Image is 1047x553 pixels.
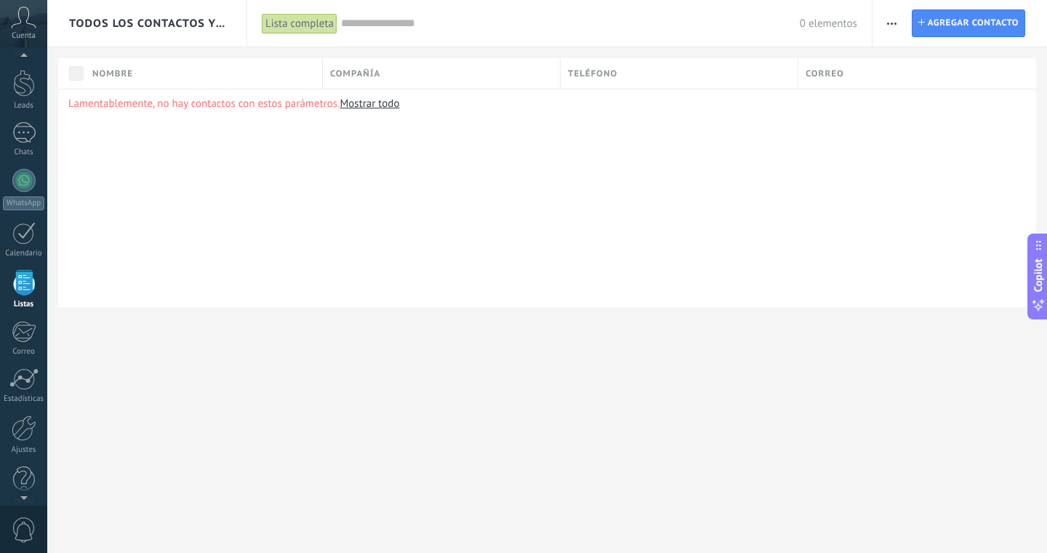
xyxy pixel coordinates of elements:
a: Mostrar todo [340,97,399,111]
span: Correo [806,67,844,81]
div: Leads [3,101,45,111]
span: Nombre [92,67,133,81]
div: Lista completa [262,13,337,34]
div: Chats [3,148,45,157]
span: Teléfono [568,67,617,81]
span: Cuenta [12,31,36,41]
span: 0 elementos [800,17,857,31]
div: Calendario [3,249,45,258]
div: WhatsApp [3,196,44,210]
div: Listas [3,300,45,309]
span: Copilot [1031,259,1046,293]
span: Todos los contactos y empresas [69,17,226,31]
button: Más [881,9,902,37]
span: Agregar contacto [928,10,1019,36]
span: Compañía [330,67,380,81]
a: Agregar contacto [912,9,1025,37]
div: Ajustes [3,445,45,455]
div: Estadísticas [3,394,45,404]
p: Lamentablemente, no hay contactos con estos parámetros. [68,97,1026,111]
div: Correo [3,347,45,357]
